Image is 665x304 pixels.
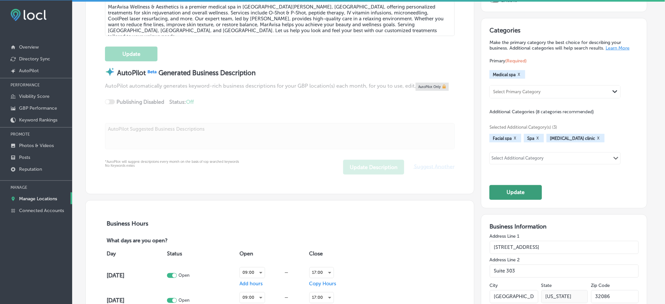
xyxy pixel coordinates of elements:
[107,272,165,279] h4: [DATE]
[595,136,601,141] button: X
[490,265,639,278] input: Street Address Line 2
[516,72,522,77] button: X
[534,136,541,141] button: X
[490,241,639,254] input: Street Address Line 1
[117,69,256,77] strong: AutoPilot Generated Business Description
[541,290,588,303] input: NY
[105,1,455,36] textarea: MarAvisa Wellness & Aesthetics is a premier medical spa in [GEOGRAPHIC_DATA][PERSON_NAME], [GEOGR...
[19,143,54,148] p: Photos & Videos
[310,268,334,278] div: 17:00
[105,67,115,77] img: autopilot-icon
[105,220,455,228] h3: Business Hours
[10,9,47,21] img: fda3e92497d09a02dc62c9cd864e3231.png
[240,268,265,278] div: 09:00
[491,156,544,163] div: Select Additional Category
[239,281,263,287] span: Add hours
[178,298,190,303] p: Open
[309,281,337,287] span: Copy Hours
[19,94,50,99] p: Visibility Score
[308,245,367,263] th: Close
[19,196,57,202] p: Manage Locations
[238,245,308,263] th: Open
[493,72,516,77] span: Medical spa
[541,283,552,289] label: State
[527,136,534,141] span: Spa
[489,185,542,200] button: Update
[19,166,42,172] p: Reputation
[493,90,541,95] div: Select Primary Category
[105,47,157,61] button: Update
[105,245,165,263] th: Day
[493,136,512,141] span: Facial spa
[606,45,630,51] a: Learn More
[512,136,518,141] button: X
[536,109,594,115] span: (8 categories recommended)
[550,136,595,141] span: Skin care clinic
[165,245,238,263] th: Status
[490,283,498,289] label: City
[490,223,639,230] h3: Business Information
[19,117,57,123] p: Keyword Rankings
[19,56,50,62] p: Directory Sync
[591,290,639,303] input: Zip Code
[178,273,190,278] p: Open
[19,105,57,111] p: GBP Performance
[505,58,527,64] span: (Required)
[490,290,538,303] input: City
[146,69,159,75] img: Beta
[265,270,308,275] div: —
[19,155,30,160] p: Posts
[490,234,639,239] label: Address Line 1
[265,295,308,300] div: —
[19,68,39,74] p: AutoPilot
[19,208,64,213] p: Connected Accounts
[19,44,39,50] p: Overview
[489,58,527,64] span: Primary
[310,293,334,303] div: 17:00
[105,238,215,245] p: What days are you open?
[490,257,639,263] label: Address Line 2
[591,283,610,289] label: Zip Code
[489,109,594,115] span: Additional Categories
[489,40,639,51] p: Make the primary category the best choice for describing your business. Additional categories wil...
[489,27,639,36] h3: Categories
[489,125,634,130] span: Selected Additional Category(s) (3)
[240,293,265,303] div: 09:00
